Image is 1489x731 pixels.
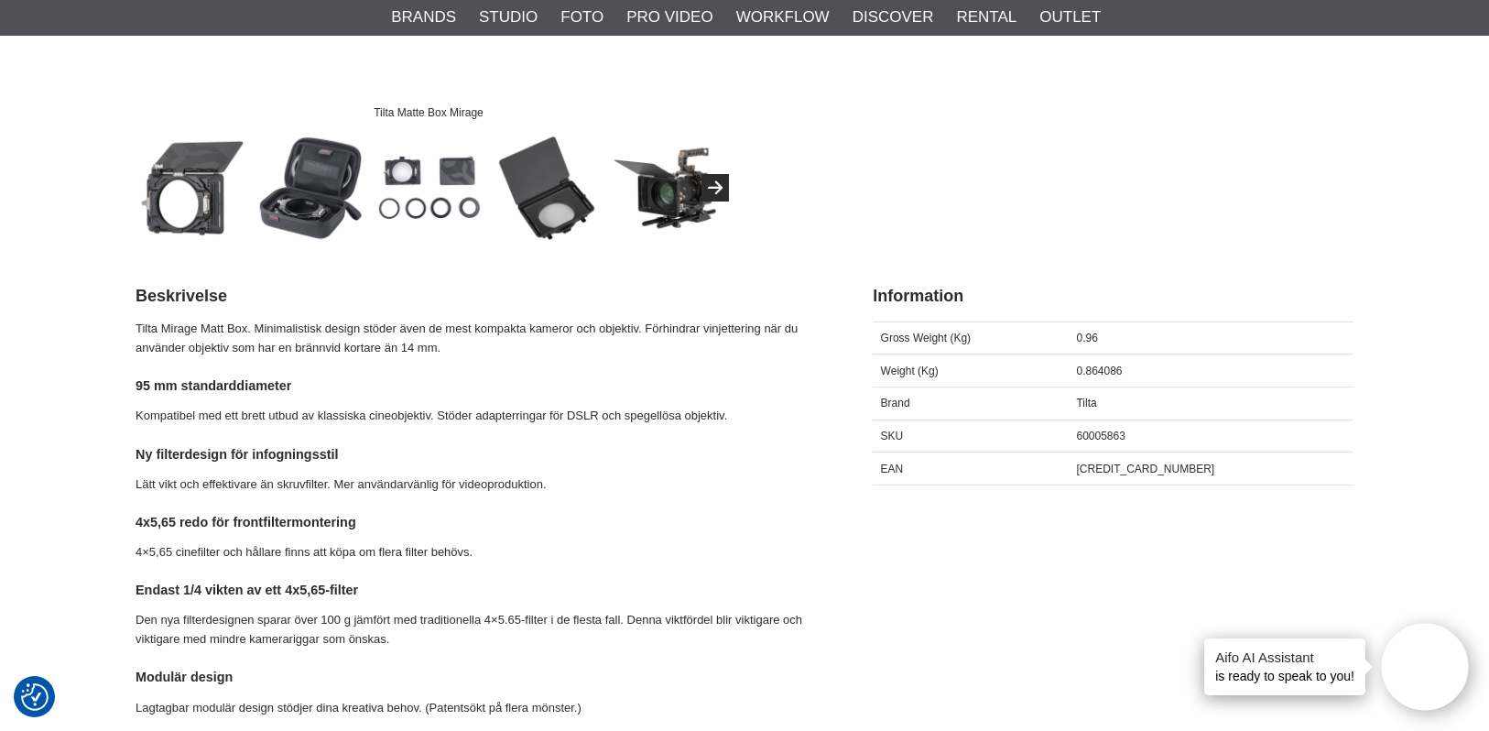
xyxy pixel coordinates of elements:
p: Tilta Mirage Matt Box. Minimalistisk design stöder även de mest kompakta kameror och objektiv. Fö... [136,320,827,358]
h2: Beskrivelse [136,285,827,308]
a: Rental [956,5,1016,29]
a: Discover [853,5,934,29]
span: Brand [881,397,910,409]
h4: 4x5,65 redo för frontfiltermontering [136,513,827,531]
button: Samtykkepræferencer [21,681,49,714]
p: Den nya filterdesignen sparar över 100 g jämfört med traditionella 4×5.65-filter i de flesta fall... [136,611,827,649]
span: [CREDIT_CARD_NUMBER] [1076,463,1214,475]
h4: Ny filterdesign för infogningsstil [136,445,827,464]
h4: Aifo AI Assistant [1215,648,1354,667]
span: 0.864086 [1076,365,1122,377]
p: Lagtagbar modulär design stödjer dina kreativa behov. (Patentsökt på flera mönster.) [136,699,827,718]
span: Tilta [1076,397,1096,409]
img: Tilta Matte Box Mirage [492,133,603,244]
p: 4×5,65 cinefilter och hållare finns att köpa om flera filter behövs. [136,543,827,562]
a: Foto [560,5,603,29]
a: Outlet [1039,5,1101,29]
img: Tilta Matte Box Mirage [374,133,484,244]
a: Pro Video [626,5,712,29]
span: EAN [881,463,904,475]
span: SKU [881,430,904,442]
span: 60005863 [1076,430,1125,442]
img: Tilta Matte Box Mirage [610,133,721,244]
p: Kompatibel med ett brett utbud av klassiska cineobjektiv. Stöder adapterringar för DSLR och spege... [136,407,827,426]
img: Tilta Matte Box Mirage [137,133,248,244]
a: Workflow [736,5,830,29]
h4: Endast 1/4 vikten av ett 4x5,65-filter [136,581,827,599]
img: Tilta Matte Box Mirage [255,133,366,244]
h4: 95 mm standarddiameter [136,376,827,395]
img: Revisit consent button [21,683,49,711]
span: 0.96 [1076,332,1097,344]
div: Tilta Matte Box Mirage [359,96,499,128]
h2: Information [873,285,1353,308]
button: Next [701,174,729,202]
h4: Modulär design [136,668,827,686]
span: Weight (Kg) [881,365,939,377]
a: Studio [479,5,538,29]
a: Brands [391,5,456,29]
div: is ready to speak to you! [1204,638,1365,695]
p: Lätt vikt och effektivare än skruvfilter. Mer användarvänlig för videoproduktion. [136,475,827,495]
span: Gross Weight (Kg) [881,332,971,344]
